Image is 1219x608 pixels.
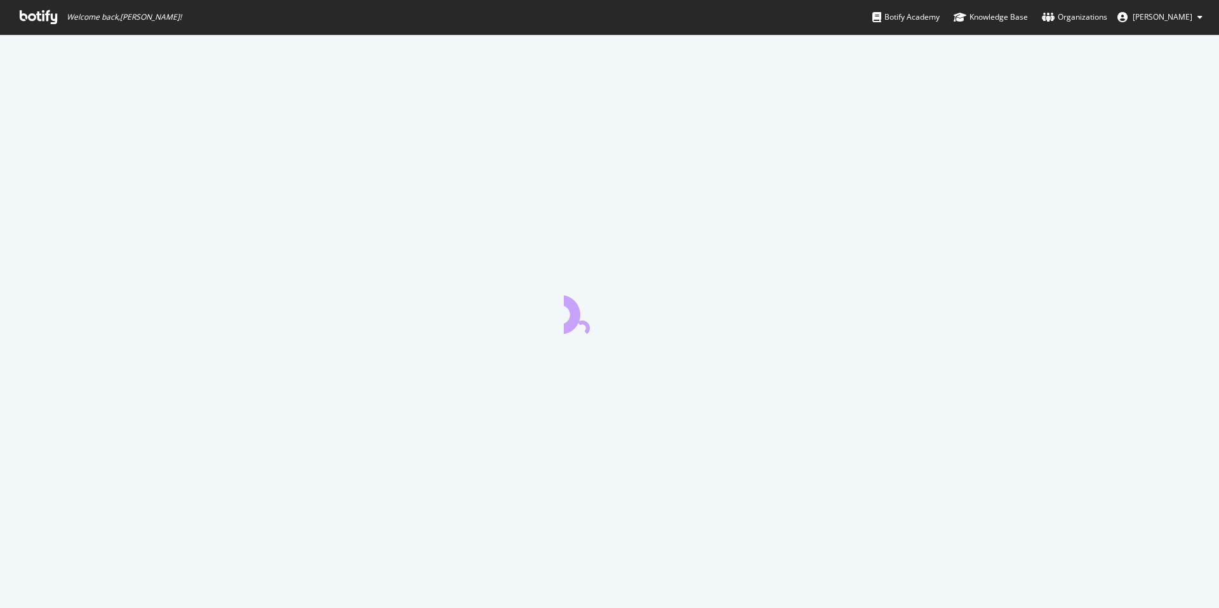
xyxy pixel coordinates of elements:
[954,11,1028,23] div: Knowledge Base
[1042,11,1107,23] div: Organizations
[1133,11,1192,22] span: Abbey Spisz
[872,11,940,23] div: Botify Academy
[1107,7,1213,27] button: [PERSON_NAME]
[67,12,182,22] span: Welcome back, [PERSON_NAME] !
[564,288,655,334] div: animation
